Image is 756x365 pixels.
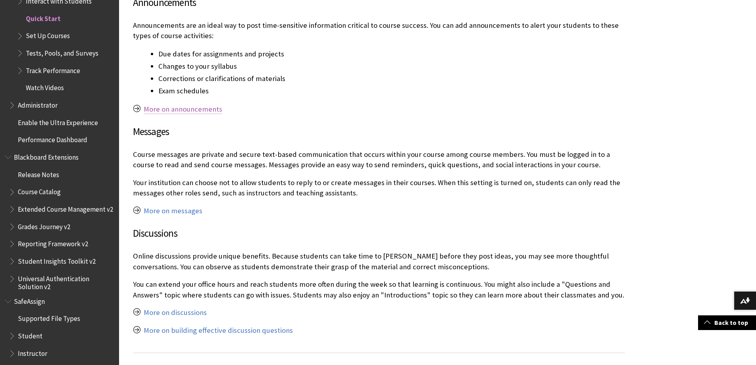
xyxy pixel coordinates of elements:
span: Set Up Courses [26,29,70,40]
p: Course messages are private and secure text-based communication that occurs within your course am... [133,149,625,170]
p: You can extend your office hours and reach students more often during the week so that learning i... [133,279,625,300]
a: More on announcements [144,104,222,114]
span: Performance Dashboard [18,133,87,144]
span: Tests, Pools, and Surveys [26,46,98,57]
span: Extended Course Management v2 [18,203,113,213]
nav: Book outline for Blackboard Extensions [5,151,114,291]
p: Online discussions provide unique benefits. Because students can take time to [PERSON_NAME] befor... [133,251,625,272]
span: Blackboard Extensions [14,151,79,161]
span: SafeAssign [14,295,45,305]
span: Administrator [18,98,58,109]
li: Changes to your syllabus [158,61,625,72]
li: Due dates for assignments and projects [158,48,625,60]
span: Student Insights Toolkit v2 [18,255,96,265]
span: Watch Videos [26,81,64,92]
li: Exam schedules [158,85,625,97]
span: Quick Start [26,12,61,23]
a: More on messages [144,206,202,216]
li: Corrections or clarifications of materials [158,73,625,84]
span: Track Performance [26,64,80,75]
h3: Discussions [133,226,625,241]
p: Your institution can choose not to allow students to reply to or create messages in their courses... [133,178,625,198]
a: More on discussions [144,308,207,317]
span: Reporting Framework v2 [18,237,88,248]
span: Course Catalog [18,185,61,196]
a: More on building effective discussion questions [144,326,293,335]
p: Announcements are an ideal way to post time-sensitive information critical to course success. You... [133,20,625,41]
a: Back to top [698,315,756,330]
span: Grades Journey v2 [18,220,70,231]
span: Universal Authentication Solution v2 [18,272,113,291]
h3: Messages [133,124,625,139]
span: Enable the Ultra Experience [18,116,98,127]
span: Instructor [18,347,47,357]
span: Release Notes [18,168,59,179]
span: Supported File Types [18,312,80,323]
span: Student [18,329,42,340]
